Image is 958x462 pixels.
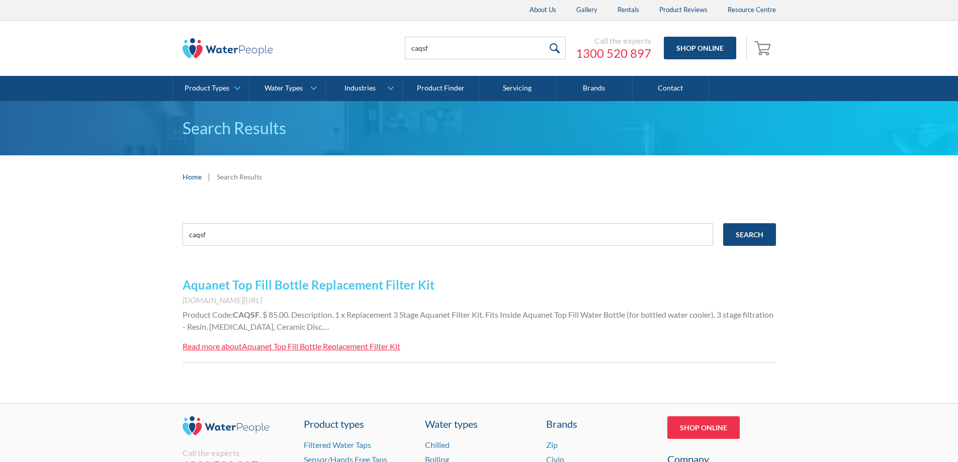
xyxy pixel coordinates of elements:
[754,40,773,56] img: shopping cart
[546,440,558,449] a: Zip
[249,76,325,101] a: Water Types
[667,416,740,439] a: Shop Online
[425,416,534,431] a: Water types
[233,310,259,319] strong: CAQSF
[326,76,402,101] a: Industries
[183,294,776,306] div: [DOMAIN_NAME][URL]
[576,36,651,46] div: Call the experts
[576,46,651,61] a: 1300 520 897
[183,340,400,352] a: Read more aboutAquanet Top Fill Bottle Replacement Filter Kit
[556,76,632,101] a: Brands
[304,440,371,449] a: Filtered Water Taps
[242,341,400,351] div: Aquanet Top Fill Bottle Replacement Filter Kit
[183,171,202,182] a: Home
[664,37,736,59] a: Shop Online
[183,341,242,351] div: Read more about
[405,37,566,59] input: Search products
[183,278,434,292] a: Aquanet Top Fill Bottle Replacement Filter Kit
[479,76,556,101] a: Servicing
[546,416,655,431] div: Brands
[857,412,958,462] iframe: podium webchat widget bubble
[265,84,303,93] div: Water Types
[752,36,776,60] a: Open empty cart
[323,322,329,331] span: …
[723,223,776,246] input: Search
[173,76,249,101] a: Product Types
[787,304,958,424] iframe: podium webchat widget prompt
[425,440,450,449] a: Chilled
[344,84,376,93] div: Industries
[304,416,412,431] a: Product types
[403,76,479,101] a: Product Finder
[183,310,773,331] span: . $ 85.00. Description. 1 x Replacement 3 Stage Aquanet Filter Kit. Fits Inside Aquanet Top Fill ...
[185,84,229,93] div: Product Types
[183,38,273,58] img: The Water People
[183,223,713,246] input: e.g. chilled water cooler
[183,310,233,319] span: Product Code:
[217,171,262,182] div: Search Results
[183,116,776,140] h1: Search Results
[207,170,212,182] div: |
[633,76,709,101] a: Contact
[183,448,291,458] div: Call the experts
